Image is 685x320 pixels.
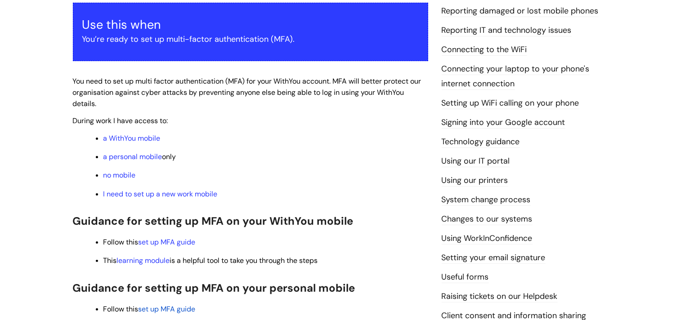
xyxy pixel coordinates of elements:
a: Using our IT portal [442,156,510,167]
a: Setting up WiFi calling on your phone [442,98,579,109]
a: I need to set up a new work mobile [103,189,218,199]
a: a personal mobile [103,152,162,161]
a: System change process [442,194,531,206]
a: Using WorkInConfidence [442,233,533,244]
a: Technology guidance [442,136,520,148]
span: Follow this [103,237,196,247]
a: Reporting damaged or lost mobile phones [442,5,599,17]
span: Guidance for setting up MFA on your WithYou mobile [73,214,354,228]
span: Guidance for setting up MFA on your personal mobile [73,281,355,295]
a: Reporting IT and technology issues [442,25,572,36]
a: Using our printers [442,175,508,187]
a: set up MFA guide [139,304,196,314]
a: a WithYou mobile [103,133,161,143]
a: Setting your email signature [442,252,546,264]
p: You’re ready to set up multi-factor authentication (MFA). [82,32,419,46]
a: learning module [117,256,170,265]
span: You need to set up multi factor authentication (MFA) for your WithYou account. MFA will better pr... [73,76,421,108]
a: Useful forms [442,271,489,283]
a: Raising tickets on our Helpdesk [442,291,558,302]
span: only [103,152,176,161]
a: Connecting to the WiFi [442,44,527,56]
a: Changes to our systems [442,213,533,225]
a: set up MFA guide [139,237,196,247]
a: Connecting your laptop to your phone's internet connection [442,63,590,89]
span: Follow this [103,304,139,314]
span: This is a helpful tool to take you through the steps [103,256,318,265]
h3: Use this when [82,18,419,32]
a: Signing into your Google account [442,117,565,129]
span: During work I have access to: [73,116,168,125]
a: no mobile [103,170,136,180]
